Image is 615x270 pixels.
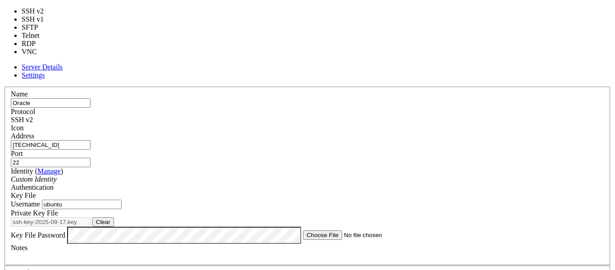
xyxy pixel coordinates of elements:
[11,116,604,124] div: SSH v2
[22,7,54,15] li: SSH v2
[11,175,57,183] i: Custom Identity
[11,116,33,124] span: SSH v2
[11,192,36,199] span: Key File
[11,183,54,191] label: Authentication
[22,63,63,71] a: Server Details
[11,231,65,238] label: Key File Password
[92,217,114,227] button: Clear
[11,244,27,252] label: Notes
[11,90,28,98] label: Name
[22,32,54,40] li: Telnet
[11,108,35,115] label: Protocol
[11,124,23,132] label: Icon
[11,167,63,175] label: Identity
[22,23,54,32] li: SFTP
[11,192,604,200] div: Key File
[22,15,54,23] li: SSH v1
[37,167,61,175] a: Manage
[11,209,58,217] label: Private Key File
[35,167,63,175] span: ( )
[11,200,40,208] label: Username
[22,48,54,56] li: VNC
[11,140,90,150] input: Host Name or IP
[22,71,45,79] a: Settings
[42,200,122,209] input: Login Username
[11,175,604,183] div: Custom Identity
[4,19,7,27] div: (0, 2)
[11,132,34,140] label: Address
[11,150,23,157] label: Port
[11,158,90,167] input: Port Number
[22,40,54,48] li: RDP
[11,98,90,108] input: Server Name
[4,4,498,11] x-row: ERROR: cannot perform this action on a public-key-only input file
